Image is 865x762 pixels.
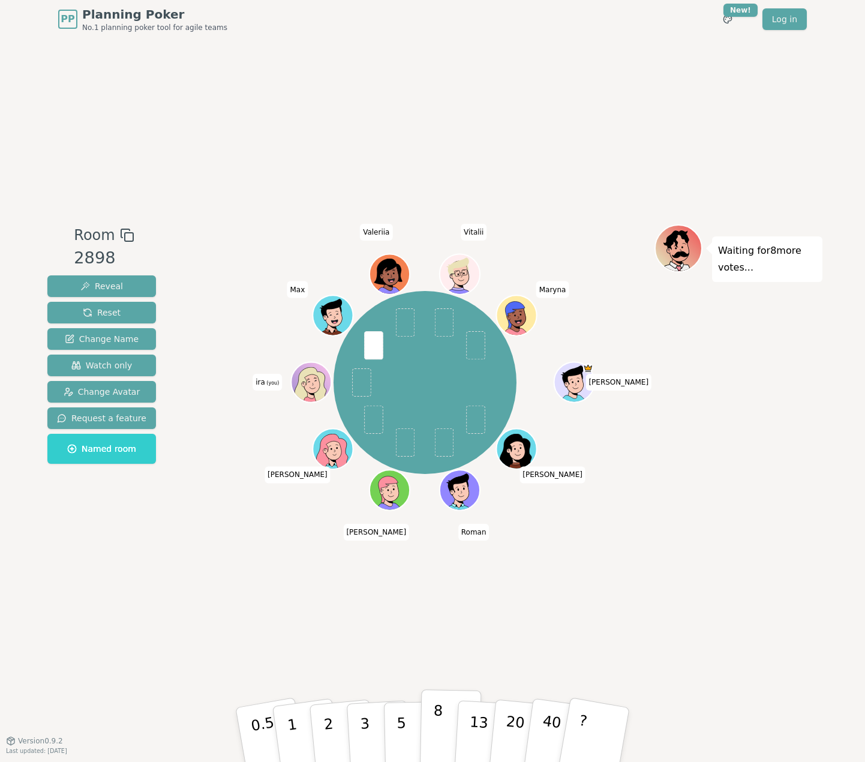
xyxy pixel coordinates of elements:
button: Click to change your avatar [293,364,331,401]
span: Version 0.9.2 [18,736,63,746]
span: Click to change your name [461,224,486,241]
span: Change Avatar [64,386,140,398]
span: Request a feature [57,412,146,424]
span: No.1 planning poker tool for agile teams [82,23,227,32]
span: PP [61,12,74,26]
span: Reveal [80,280,123,292]
span: (you) [265,380,280,386]
button: New! [717,8,738,30]
a: Log in [762,8,807,30]
span: Gunnar is the host [583,364,593,374]
span: Click to change your name [343,524,409,541]
a: PPPlanning PokerNo.1 planning poker tool for agile teams [58,6,227,32]
span: Reset [83,307,121,319]
span: Click to change your name [536,281,569,298]
button: Request a feature [47,407,156,429]
span: Watch only [71,359,133,371]
button: Reveal [47,275,156,297]
div: New! [723,4,758,17]
span: Click to change your name [519,467,585,484]
span: Change Name [65,333,139,345]
span: Room [74,224,115,246]
p: Waiting for 8 more votes... [718,242,816,276]
button: Named room [47,434,156,464]
span: Click to change your name [253,374,282,391]
span: Click to change your name [458,524,489,541]
div: 2898 [74,246,134,271]
span: Last updated: [DATE] [6,748,67,754]
button: Change Name [47,328,156,350]
button: Watch only [47,355,156,376]
span: Click to change your name [585,374,651,391]
span: Click to change your name [360,224,392,241]
span: Planning Poker [82,6,227,23]
span: Named room [67,443,136,455]
span: Click to change your name [287,281,308,298]
button: Change Avatar [47,381,156,403]
span: Click to change your name [265,467,331,484]
button: Version0.9.2 [6,736,63,746]
button: Reset [47,302,156,323]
